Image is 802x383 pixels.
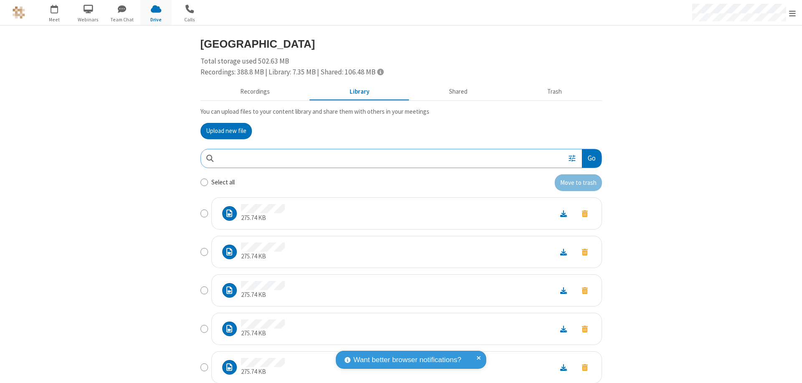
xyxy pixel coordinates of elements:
[241,213,285,223] p: 275.74 KB
[13,6,25,19] img: QA Selenium DO NOT DELETE OR CHANGE
[200,56,602,77] div: Total storage used 502.63 MB
[553,363,574,372] a: Download file
[574,323,595,334] button: Move to trash
[409,84,508,100] button: Shared during meetings
[582,149,601,168] button: Go
[73,16,104,23] span: Webinars
[553,286,574,295] a: Download file
[310,84,409,100] button: Content library
[107,16,138,23] span: Team Chat
[574,285,595,296] button: Move to trash
[574,362,595,373] button: Move to trash
[508,84,602,100] button: Trash
[553,247,574,257] a: Download file
[200,67,602,78] div: Recordings: 388.8 MB | Library: 7.35 MB | Shared: 106.48 MB
[200,107,602,117] p: You can upload files to your content library and share them with others in your meetings
[553,209,574,218] a: Download file
[200,123,252,140] button: Upload new file
[200,84,310,100] button: Recorded meetings
[39,16,70,23] span: Meet
[241,252,285,261] p: 275.74 KB
[553,324,574,334] a: Download file
[241,329,285,338] p: 275.74 KB
[353,355,461,365] span: Want better browser notifications?
[241,290,285,300] p: 275.74 KB
[140,16,172,23] span: Drive
[377,68,383,75] span: Totals displayed include files that have been moved to the trash.
[574,208,595,219] button: Move to trash
[574,246,595,258] button: Move to trash
[211,178,235,187] label: Select all
[555,174,602,191] button: Move to trash
[200,38,602,50] h3: [GEOGRAPHIC_DATA]
[241,367,285,377] p: 275.74 KB
[174,16,206,23] span: Calls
